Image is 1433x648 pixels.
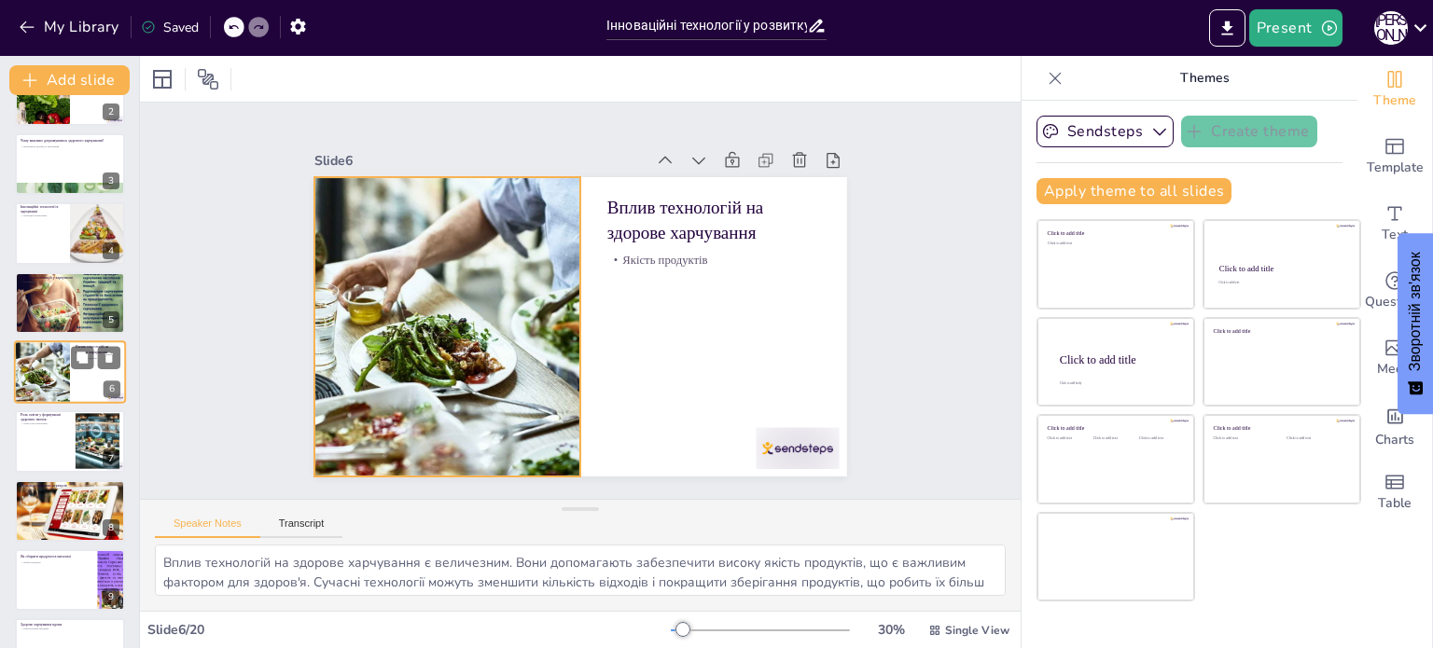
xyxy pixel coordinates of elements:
[14,12,127,42] button: My Library
[1407,252,1423,371] font: Зворотній зв'язок
[1374,11,1408,45] div: И [PERSON_NAME]
[1070,56,1339,101] p: Themes
[1373,90,1416,111] span: Theme
[1365,292,1426,312] span: Questions
[15,202,125,264] div: 4
[21,214,64,218] p: Інновації в харчуванні
[103,103,119,120] div: 2
[1357,56,1432,123] div: Change the overall theme
[104,380,120,397] div: 6
[1048,425,1181,432] div: Click to add title
[1378,493,1412,514] span: Table
[1093,436,1135,441] div: Click to add text
[21,204,64,214] p: Інноваційні технології в харчуванні
[1357,123,1432,190] div: Add ready made slides
[869,621,913,639] div: 30 %
[21,482,119,488] p: Приклади здорових перекусів
[1036,178,1231,204] button: Apply theme to all slides
[1374,9,1408,47] button: И [PERSON_NAME]
[197,68,219,90] span: Position
[1357,459,1432,526] div: Add a table
[15,549,125,611] div: 9
[1139,436,1181,441] div: Click to add text
[9,65,130,95] button: Add slide
[260,517,343,538] button: Transcript
[76,344,120,354] p: Вплив технологій на здорове харчування
[21,138,119,144] p: Чому важливо дотримуватись здорового харчування?
[1377,359,1413,379] span: Media
[103,588,119,605] div: 9
[103,172,119,189] div: 3
[76,356,120,360] p: Якість продуктів
[15,133,125,195] div: 3
[15,480,125,542] div: 8
[1357,324,1432,392] div: Add images, graphics, shapes or video
[71,346,93,368] button: Duplicate Slide
[1060,381,1177,385] div: Click to add body
[1048,230,1181,237] div: Click to add title
[1287,436,1345,441] div: Click to add text
[945,623,1009,638] span: Single View
[1060,352,1179,365] div: Click to add title
[103,242,119,259] div: 4
[21,274,119,280] p: Приклади інновацій у харчуванні
[1398,233,1433,414] button: Зворотній зв'язок - Показати опитування
[1367,158,1424,178] span: Template
[648,162,857,440] div: Slide 6
[14,340,126,404] div: 6
[15,63,125,125] div: 2
[155,517,260,538] button: Speaker Notes
[21,412,70,422] p: Роль освіти у формуванні здорових звичок
[1214,327,1347,334] div: Click to add title
[1357,190,1432,257] div: Add text boxes
[1209,9,1245,47] button: Export to PowerPoint
[1048,436,1090,441] div: Click to add text
[15,410,125,472] div: 7
[1036,116,1174,147] button: Sendsteps
[21,422,70,426] p: Освіта про харчування
[21,280,119,283] p: Мобільні додатки
[21,627,119,630] p: Приготування їжі вдома
[103,450,119,467] div: 7
[141,19,199,36] div: Saved
[103,519,119,536] div: 8
[606,12,807,39] input: Insert title
[15,272,125,334] div: 5
[1375,430,1414,450] span: Charts
[21,554,92,559] p: Як обирати продукти в магазині
[1214,436,1273,441] div: Click to add text
[21,488,119,491] p: Здорові перекуси
[1357,257,1432,324] div: Get real-time input from your audience
[147,64,177,94] div: Layout
[466,341,605,523] p: Якість продуктів
[147,621,671,639] div: Slide 6 / 20
[1181,116,1317,147] button: Create theme
[1249,9,1343,47] button: Present
[103,311,119,328] div: 5
[98,346,120,368] button: Delete Slide
[1218,282,1343,285] div: Click to add text
[21,621,119,627] p: Здорове харчування вдома
[1357,392,1432,459] div: Add charts and graphs
[1214,425,1347,432] div: Click to add title
[484,355,649,557] p: Вплив технологій на здорове харчування
[1219,264,1343,273] div: Click to add title
[155,545,1006,596] textarea: Вплив технологій на здорове харчування є величезним. Вони допомагають забезпечити високу якість п...
[21,145,119,148] p: Важливість здорового харчування
[1382,225,1408,245] span: Text
[21,560,92,564] p: Вибір продуктів
[1048,241,1181,246] div: Click to add text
